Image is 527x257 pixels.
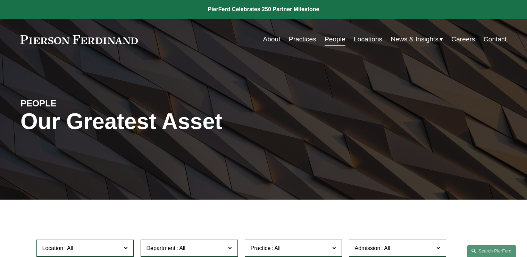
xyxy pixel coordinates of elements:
span: Admission [355,245,380,251]
span: News & Insights [391,33,438,46]
a: People [325,33,345,46]
span: Department [147,245,176,251]
a: Search this site [467,245,516,257]
span: Location [42,245,64,251]
a: About [263,33,280,46]
a: Locations [354,33,382,46]
a: folder dropdown [391,33,443,46]
a: Practices [289,33,316,46]
a: Careers [451,33,475,46]
h1: Our Greatest Asset [20,109,344,134]
a: Contact [484,33,507,46]
h4: PEOPLE [20,98,142,109]
span: Practice [251,245,271,251]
